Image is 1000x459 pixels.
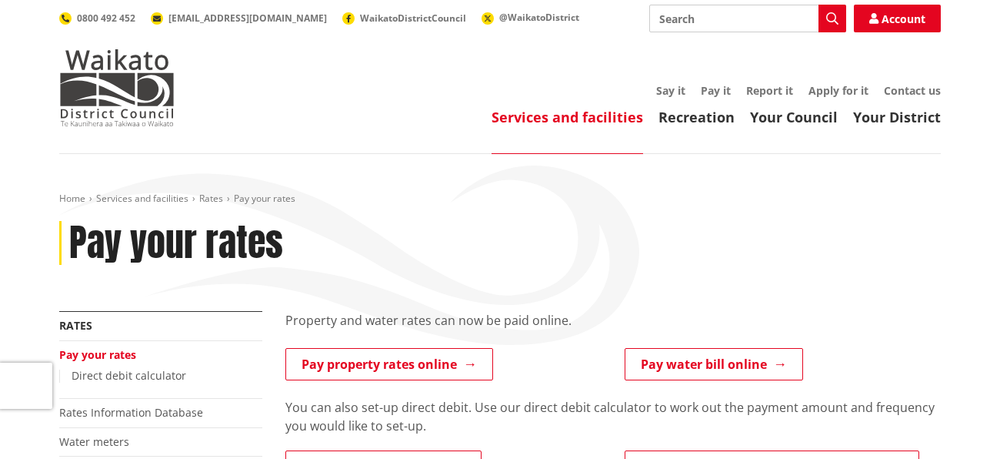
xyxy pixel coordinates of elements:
a: Services and facilities [96,192,188,205]
a: Direct debit calculator [72,368,186,383]
a: Services and facilities [492,108,643,126]
span: 0800 492 452 [77,12,135,25]
a: Pay property rates online [285,348,493,380]
a: @WaikatoDistrict [482,11,579,24]
p: You can also set-up direct debit. Use our direct debit calculator to work out the payment amount ... [285,398,941,435]
a: Apply for it [808,83,868,98]
span: WaikatoDistrictCouncil [360,12,466,25]
a: Home [59,192,85,205]
nav: breadcrumb [59,193,941,206]
a: Water meters [59,434,129,449]
a: [EMAIL_ADDRESS][DOMAIN_NAME] [151,12,327,25]
a: Say it [656,83,685,98]
a: WaikatoDistrictCouncil [342,12,466,25]
a: Rates [199,192,223,205]
a: Pay your rates [59,347,136,362]
a: Account [854,5,941,32]
a: Contact us [884,83,941,98]
input: Search input [649,5,846,32]
a: 0800 492 452 [59,12,135,25]
img: Waikato District Council - Te Kaunihera aa Takiwaa o Waikato [59,49,175,126]
h1: Pay your rates [69,221,283,266]
a: Your District [853,108,941,126]
a: Pay water bill online [625,348,803,380]
div: Property and water rates can now be paid online. [285,311,941,348]
span: @WaikatoDistrict [499,11,579,24]
a: Your Council [750,108,838,126]
a: Pay it [701,83,731,98]
a: Recreation [658,108,735,126]
span: [EMAIL_ADDRESS][DOMAIN_NAME] [168,12,327,25]
span: Pay your rates [234,192,295,205]
a: Rates [59,318,92,333]
a: Report it [746,83,793,98]
a: Rates Information Database [59,405,203,420]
